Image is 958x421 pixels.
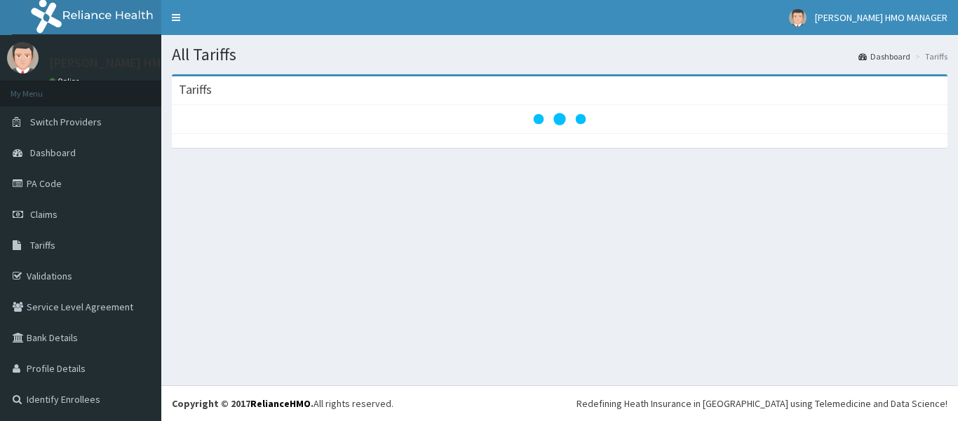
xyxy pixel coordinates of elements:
[789,9,807,27] img: User Image
[49,76,83,86] a: Online
[576,396,947,410] div: Redefining Heath Insurance in [GEOGRAPHIC_DATA] using Telemedicine and Data Science!
[532,91,588,147] svg: audio-loading
[858,50,910,62] a: Dashboard
[815,11,947,24] span: [PERSON_NAME] HMO MANAGER
[179,83,212,96] h3: Tariffs
[30,116,102,128] span: Switch Providers
[30,239,55,251] span: Tariffs
[30,208,58,221] span: Claims
[161,385,958,421] footer: All rights reserved.
[172,46,947,64] h1: All Tariffs
[30,146,76,159] span: Dashboard
[49,57,224,69] p: [PERSON_NAME] HMO MANAGER
[912,50,947,62] li: Tariffs
[250,397,311,410] a: RelianceHMO
[172,397,313,410] strong: Copyright © 2017 .
[7,42,39,74] img: User Image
